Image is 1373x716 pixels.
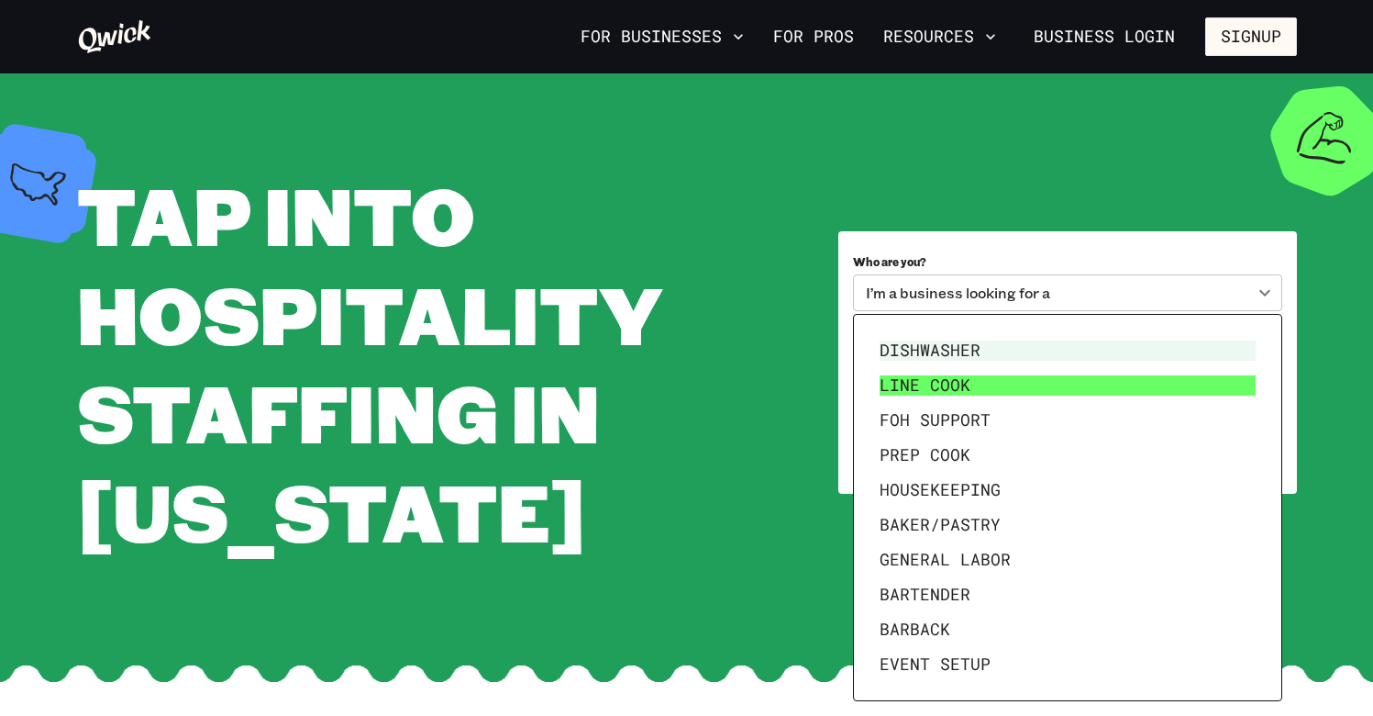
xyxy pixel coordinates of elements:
[872,473,1263,508] li: Housekeeping
[872,612,1263,647] li: Barback
[872,577,1263,612] li: Bartender
[872,368,1263,403] li: Line Cook
[872,508,1263,543] li: Baker/Pastry
[872,333,1263,368] li: Dishwasher
[872,403,1263,438] li: FOH Support
[872,438,1263,473] li: Prep Cook
[872,543,1263,577] li: General Labor
[872,647,1263,682] li: Event Setup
